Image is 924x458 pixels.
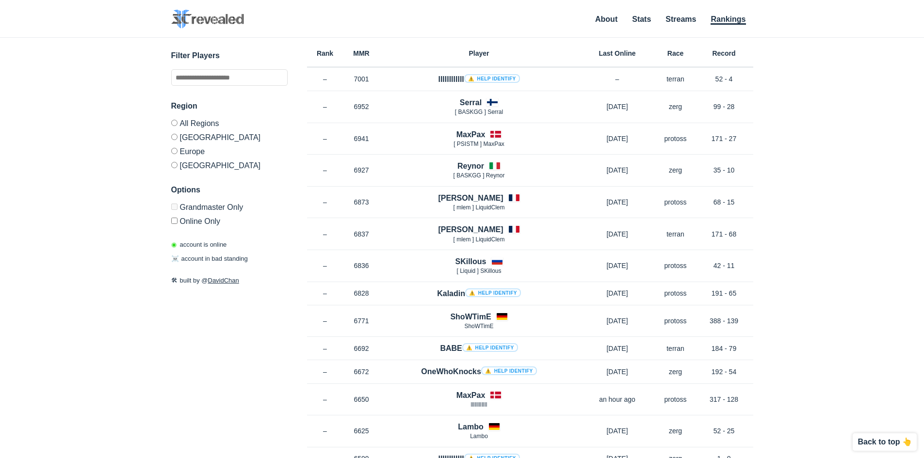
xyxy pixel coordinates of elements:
[437,288,521,299] h4: Kaladin
[171,276,288,285] p: built by @
[464,323,493,330] span: ShoWTimE
[343,102,380,111] p: 6952
[579,102,656,111] p: [DATE]
[695,316,753,326] p: 388 - 139
[695,102,753,111] p: 99 - 28
[656,395,695,404] p: protoss
[343,426,380,436] p: 6625
[656,261,695,270] p: protoss
[695,134,753,143] p: 171 - 27
[307,50,343,57] h6: Rank
[171,255,179,262] span: ☠️
[307,288,343,298] p: –
[171,148,178,154] input: Europe
[438,74,519,85] h4: llllllllllll
[343,367,380,377] p: 6672
[460,97,482,108] h4: Serral
[695,165,753,175] p: 35 - 10
[481,366,537,375] a: ⚠️ Help identify
[462,343,518,352] a: ⚠️ Help identify
[579,344,656,353] p: [DATE]
[440,343,518,354] h4: BABE
[171,50,288,62] h3: Filter Players
[307,344,343,353] p: –
[343,165,380,175] p: 6927
[450,311,491,322] h4: ShoWTimE
[579,261,656,270] p: [DATE]
[453,236,504,243] span: [ mlem ] LiquidClem
[456,129,486,140] h4: MaxPax
[695,344,753,353] p: 184 - 79
[171,254,248,264] p: account in bad standing
[171,214,288,225] label: Only show accounts currently laddering
[171,204,288,214] label: Only Show accounts currently in Grandmaster
[456,268,501,274] span: [ Lіquіd ] SKillous
[307,316,343,326] p: –
[579,165,656,175] p: [DATE]
[470,433,488,440] span: Lambo
[453,172,504,179] span: [ BASKGG ] Reynor
[656,426,695,436] p: zerg
[171,240,227,250] p: account is online
[307,102,343,111] p: –
[656,229,695,239] p: terran
[464,74,520,83] a: ⚠️ Help identify
[595,15,617,23] a: About
[307,165,343,175] p: –
[343,197,380,207] p: 6873
[656,197,695,207] p: protoss
[343,50,380,57] h6: MMR
[307,261,343,270] p: –
[455,109,503,115] span: [ BASKGG ] Serral
[656,102,695,111] p: zerg
[695,367,753,377] p: 192 - 54
[579,197,656,207] p: [DATE]
[579,134,656,143] p: [DATE]
[656,316,695,326] p: protoss
[343,229,380,239] p: 6837
[171,100,288,112] h3: Region
[579,288,656,298] p: [DATE]
[343,316,380,326] p: 6771
[171,10,244,29] img: SC2 Revealed
[343,134,380,143] p: 6941
[457,160,484,172] h4: Reynor
[171,218,178,224] input: Online Only
[454,141,504,147] span: [ PSISTM ] MaxPax
[695,74,753,84] p: 52 - 4
[307,197,343,207] p: –
[711,15,746,25] a: Rankings
[465,288,521,297] a: ⚠️ Help identify
[858,438,912,446] p: Back to top 👆
[171,120,288,130] label: All Regions
[343,288,380,298] p: 6828
[656,288,695,298] p: protoss
[456,390,486,401] h4: MaxPax
[307,74,343,84] p: –
[656,344,695,353] p: terran
[171,144,288,158] label: Europe
[579,316,656,326] p: [DATE]
[307,229,343,239] p: –
[656,74,695,84] p: terran
[579,426,656,436] p: [DATE]
[208,277,239,284] a: DavidChan
[171,120,178,126] input: All Regions
[695,50,753,57] h6: Record
[438,192,503,204] h4: [PERSON_NAME]
[579,395,656,404] p: an hour ago
[171,241,177,248] span: ◉
[307,134,343,143] p: –
[307,395,343,404] p: –
[656,50,695,57] h6: Race
[695,288,753,298] p: 191 - 65
[579,367,656,377] p: [DATE]
[171,162,178,168] input: [GEOGRAPHIC_DATA]
[695,395,753,404] p: 317 - 128
[695,229,753,239] p: 171 - 68
[579,50,656,57] h6: Last Online
[171,134,178,140] input: [GEOGRAPHIC_DATA]
[307,367,343,377] p: –
[695,197,753,207] p: 68 - 15
[171,277,178,284] span: 🛠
